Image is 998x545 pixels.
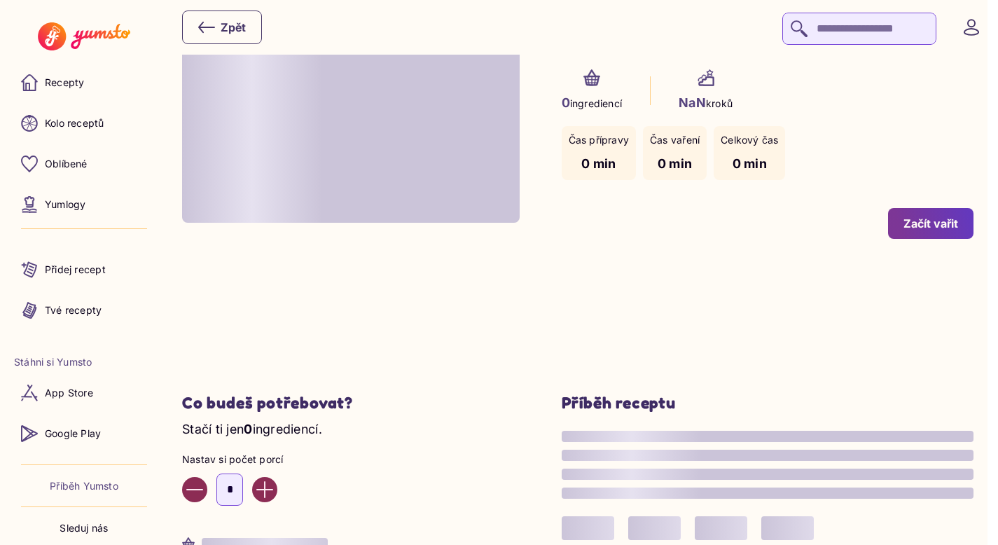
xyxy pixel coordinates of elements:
[14,355,154,369] li: Stáhni si Yumsto
[182,420,520,439] p: Stačí ti jen ingrediencí.
[14,66,154,99] a: Recepty
[14,188,154,221] a: Yumlogy
[14,417,154,450] a: Google Play
[45,427,101,441] p: Google Play
[679,93,733,112] p: kroků
[658,156,692,171] span: 0 min
[581,156,616,171] span: 0 min
[14,253,154,287] a: Přidej recept
[569,133,630,147] p: Čas přípravy
[45,303,102,317] p: Tvé recepty
[50,479,118,493] a: Příběh Yumsto
[562,488,974,499] span: Loading content
[14,147,154,181] a: Oblíbené
[252,477,277,502] button: Increase value
[182,11,262,44] button: Zpět
[38,22,130,50] img: Yumsto logo
[14,376,154,410] a: App Store
[45,157,88,171] p: Oblíbené
[45,263,106,277] p: Přidej recept
[45,198,85,212] p: Yumlogy
[562,93,623,112] p: ingrediencí
[14,294,154,327] a: Tvé recepty
[562,469,974,480] span: Loading content
[198,19,246,36] div: Zpět
[562,431,974,442] span: Loading content
[14,106,154,140] a: Kolo receptů
[45,386,93,400] p: App Store
[761,516,814,540] a: Loading tag content
[733,156,767,171] span: 0 min
[562,450,974,461] span: Loading content
[628,516,681,540] a: Loading tag content
[562,95,570,110] span: 0
[216,474,243,506] input: Enter number
[45,116,104,130] p: Kolo receptů
[244,422,252,436] span: 0
[761,516,814,540] span: Loading content
[562,516,614,540] span: Loading content
[888,208,973,239] button: Začít vařit
[903,216,958,231] div: Začít vařit
[45,76,84,90] p: Recepty
[628,516,681,540] span: Loading content
[182,453,520,467] p: Nastav si počet porcí
[650,133,700,147] p: Čas vaření
[60,521,108,535] p: Sleduj nás
[562,393,974,413] h3: Příběh receptu
[695,516,747,540] span: Loading content
[562,516,614,540] a: Loading tag content
[695,516,747,540] a: Loading tag content
[182,393,520,413] h2: Co budeš potřebovat?
[182,477,207,502] button: Decrease value
[721,133,778,147] p: Celkový čas
[679,95,706,110] span: NaN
